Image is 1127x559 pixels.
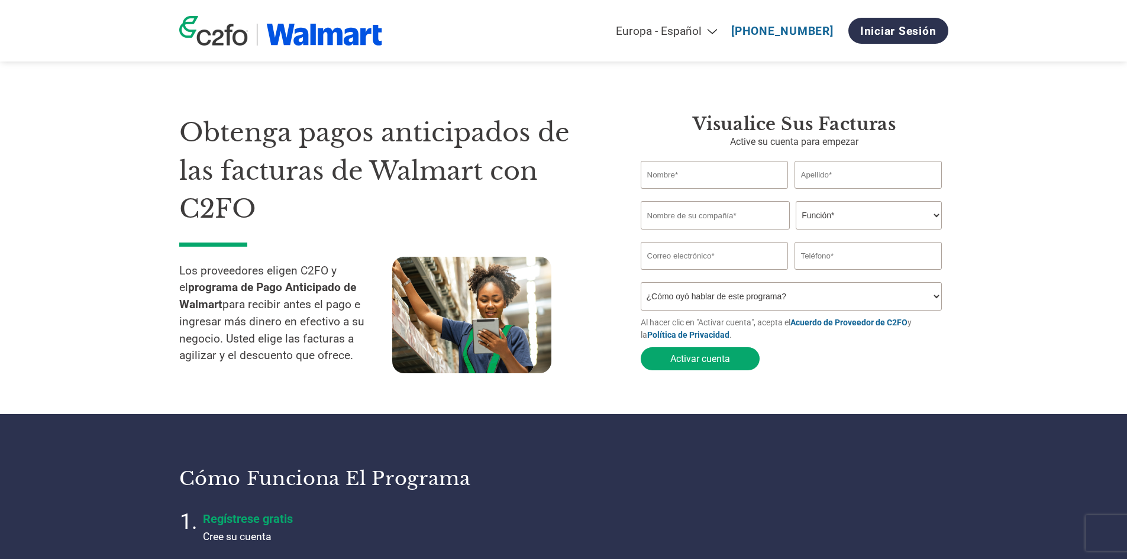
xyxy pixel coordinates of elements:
div: Invalid first name or first name is too long [641,190,789,196]
img: c2fo logo [179,16,248,46]
p: Al hacer clic en "Activar cuenta", acepta el y la . [641,316,948,341]
p: Active su cuenta para empezar [641,135,948,149]
div: Inavlid Phone Number [795,271,942,277]
input: Nombre de su compañía* [641,201,790,230]
div: Invalid last name or last name is too long [795,190,942,196]
h4: Regístrese gratis [203,512,499,526]
button: Activar cuenta [641,347,760,370]
input: Invalid Email format [641,242,789,270]
a: Iniciar sesión [848,18,948,44]
input: Apellido* [795,161,942,189]
h3: Cómo funciona el programa [179,467,549,490]
div: Invalid company name or company name is too long [641,231,942,237]
a: Acuerdo de Proveedor de C2FO [790,318,908,327]
img: Walmart [266,24,383,46]
a: [PHONE_NUMBER] [731,24,834,38]
h3: Visualice sus facturas [641,114,948,135]
select: Title/Role [796,201,942,230]
div: Inavlid Email Address [641,271,789,277]
p: Cree su cuenta [203,529,499,544]
p: Los proveedores eligen C2FO y el para recibir antes el pago e ingresar más dinero en efectivo a s... [179,263,392,365]
strong: programa de Pago Anticipado de Walmart [179,280,356,311]
a: Política de Privacidad [647,330,729,340]
input: Teléfono* [795,242,942,270]
h1: Obtenga pagos anticipados de las facturas de Walmart con C2FO [179,114,605,228]
img: supply chain worker [392,257,551,373]
input: Nombre* [641,161,789,189]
